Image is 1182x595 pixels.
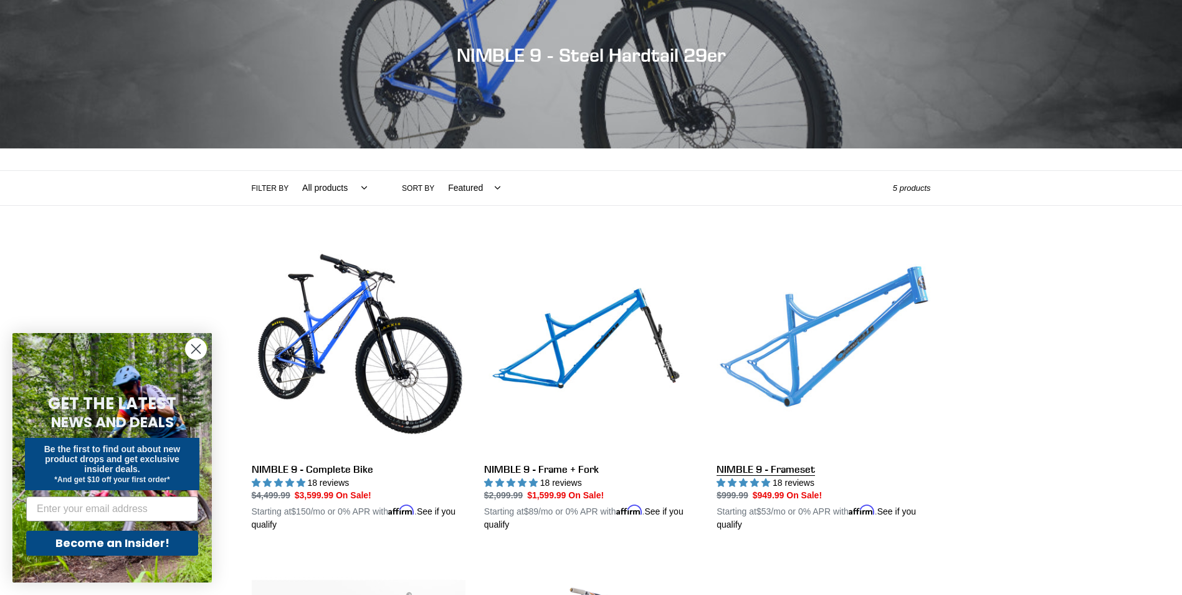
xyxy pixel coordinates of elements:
[51,412,174,432] span: NEWS AND DEALS
[44,444,181,474] span: Be the first to find out about new product drops and get exclusive insider deals.
[54,475,169,484] span: *And get $10 off your first order*
[26,496,198,521] input: Enter your email address
[252,183,289,194] label: Filter by
[185,338,207,360] button: Close dialog
[402,183,434,194] label: Sort by
[457,44,726,66] span: NIMBLE 9 - Steel Hardtail 29er
[893,183,931,193] span: 5 products
[48,392,176,415] span: GET THE LATEST
[26,531,198,556] button: Become an Insider!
